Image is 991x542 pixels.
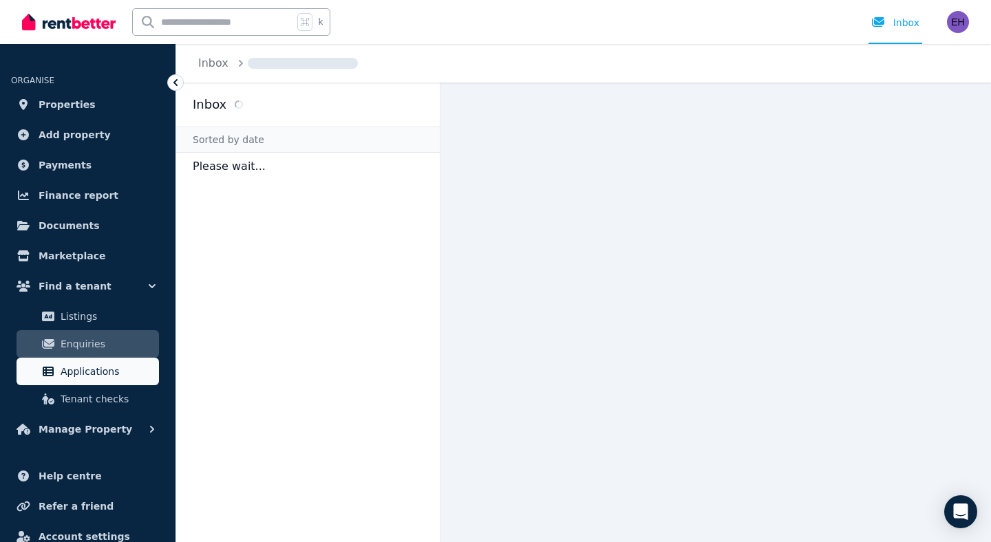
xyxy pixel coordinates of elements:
a: Payments [11,151,164,179]
a: Tenant checks [17,385,159,413]
span: Finance report [39,187,118,204]
a: Enquiries [17,330,159,358]
span: Tenant checks [61,391,153,407]
nav: Breadcrumb [176,44,374,83]
span: Documents [39,217,100,234]
span: Enquiries [61,336,153,352]
a: Properties [11,91,164,118]
img: Ed Harris [947,11,969,33]
span: Help centre [39,468,102,484]
span: ORGANISE [11,76,54,85]
span: Payments [39,157,92,173]
img: RentBetter [22,12,116,32]
div: Inbox [871,16,919,30]
span: Properties [39,96,96,113]
a: Refer a friend [11,492,164,520]
h2: Inbox [193,95,226,114]
button: Find a tenant [11,272,164,300]
a: Applications [17,358,159,385]
a: Listings [17,303,159,330]
span: Marketplace [39,248,105,264]
span: Add property [39,127,111,143]
span: Listings [61,308,153,325]
a: Finance report [11,182,164,209]
span: k [318,17,323,28]
a: Documents [11,212,164,239]
span: Refer a friend [39,498,114,514]
a: Marketplace [11,242,164,270]
span: Manage Property [39,421,132,437]
p: Please wait... [176,153,440,180]
div: Sorted by date [176,127,440,153]
div: Open Intercom Messenger [944,495,977,528]
span: Find a tenant [39,278,111,294]
span: Applications [61,363,153,380]
a: Help centre [11,462,164,490]
a: Inbox [198,56,228,69]
button: Manage Property [11,415,164,443]
a: Add property [11,121,164,149]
